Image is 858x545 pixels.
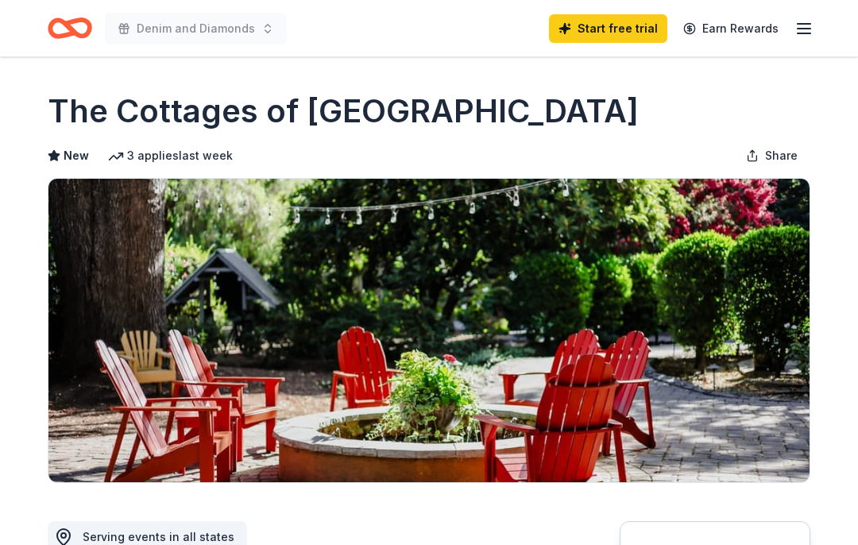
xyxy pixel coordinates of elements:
img: Image for The Cottages of Napa Valley [48,179,810,482]
div: 3 applies last week [108,146,233,165]
span: Denim and Diamonds [137,19,255,38]
a: Home [48,10,92,47]
span: New [64,146,89,165]
span: Serving events in all states [83,530,234,543]
a: Start free trial [549,14,667,43]
a: Earn Rewards [674,14,788,43]
button: Denim and Diamonds [105,13,287,44]
button: Share [733,140,810,172]
span: Share [765,146,798,165]
h1: The Cottages of [GEOGRAPHIC_DATA] [48,89,639,133]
